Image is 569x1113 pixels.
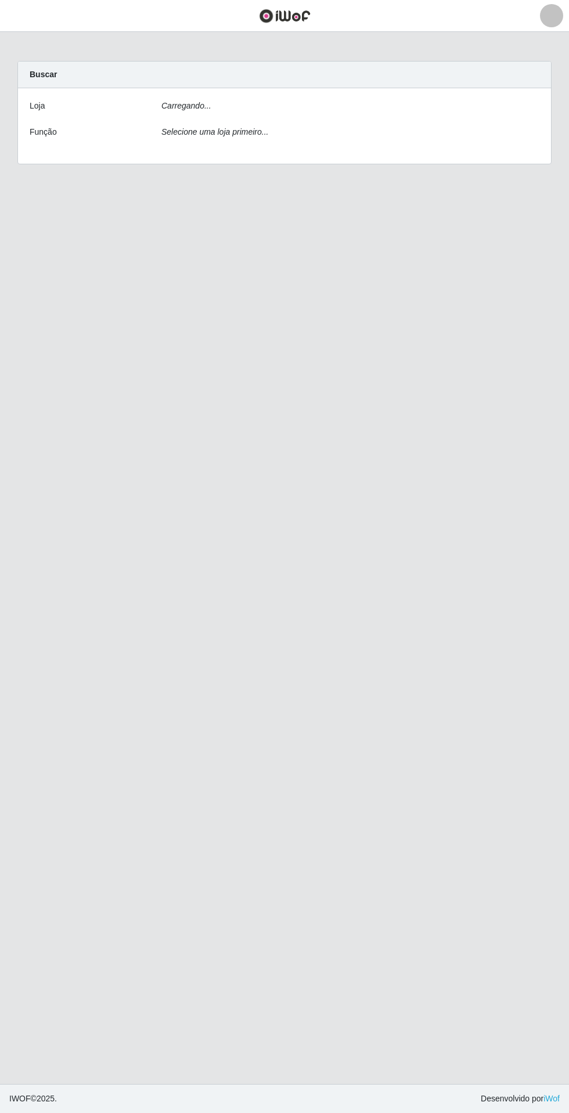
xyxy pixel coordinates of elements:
[9,1094,31,1103] span: IWOF
[30,126,57,138] label: Função
[543,1094,560,1103] a: iWof
[481,1093,560,1105] span: Desenvolvido por
[259,9,311,23] img: CoreUI Logo
[161,101,211,110] i: Carregando...
[9,1093,57,1105] span: © 2025 .
[30,100,45,112] label: Loja
[30,70,57,79] strong: Buscar
[161,127,268,136] i: Selecione uma loja primeiro...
